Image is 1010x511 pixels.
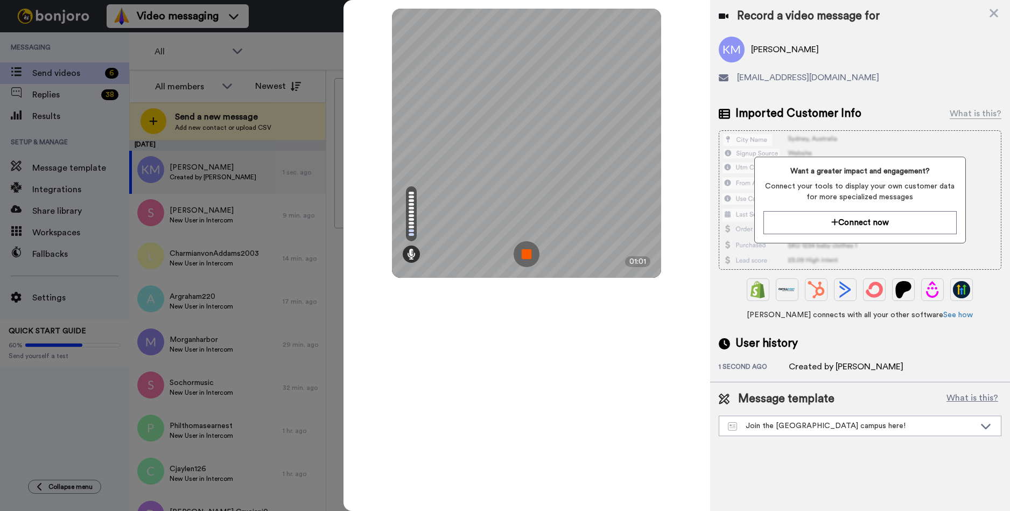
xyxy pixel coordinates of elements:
[808,281,825,298] img: Hubspot
[735,335,798,352] span: User history
[728,421,975,431] div: Join the [GEOGRAPHIC_DATA] campus here!
[895,281,912,298] img: Patreon
[719,310,1001,320] span: [PERSON_NAME] connects with all your other software
[950,107,1001,120] div: What is this?
[514,241,539,267] img: ic_record_stop.svg
[763,166,957,177] span: Want a greater impact and engagement?
[728,422,737,431] img: Message-temps.svg
[763,211,957,234] button: Connect now
[953,281,970,298] img: GoHighLevel
[738,391,834,407] span: Message template
[763,181,957,202] span: Connect your tools to display your own customer data for more specialized messages
[778,281,796,298] img: Ontraport
[719,362,789,373] div: 1 second ago
[924,281,941,298] img: Drip
[749,281,767,298] img: Shopify
[837,281,854,298] img: ActiveCampaign
[737,71,879,84] span: [EMAIL_ADDRESS][DOMAIN_NAME]
[943,391,1001,407] button: What is this?
[866,281,883,298] img: ConvertKit
[625,256,650,267] div: 01:01
[789,360,903,373] div: Created by [PERSON_NAME]
[735,106,861,122] span: Imported Customer Info
[943,311,973,319] a: See how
